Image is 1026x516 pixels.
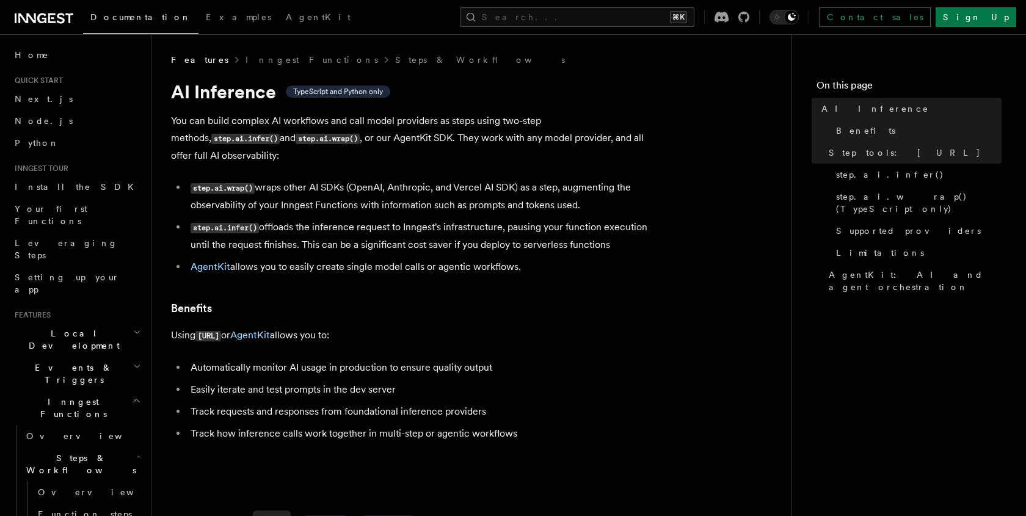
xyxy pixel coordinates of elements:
span: Features [171,54,228,66]
code: step.ai.wrap() [296,134,360,144]
a: Benefits [831,120,1002,142]
span: step.ai.wrap() (TypeScript only) [836,191,1002,215]
span: Local Development [10,327,133,352]
a: Leveraging Steps [10,232,144,266]
a: step.ai.wrap() (TypeScript only) [831,186,1002,220]
span: Steps & Workflows [21,452,136,476]
a: Next.js [10,88,144,110]
li: allows you to easily create single model calls or agentic workflows. [187,258,660,275]
li: Track how inference calls work together in multi-step or agentic workflows [187,425,660,442]
a: Supported providers [831,220,1002,242]
code: [URL] [195,331,221,341]
button: Search...⌘K [460,7,694,27]
span: Home [15,49,49,61]
a: AgentKit: AI and agent orchestration [824,264,1002,298]
span: Step tools: [URL] [829,147,981,159]
a: Step tools: [URL] [824,142,1002,164]
code: step.ai.infer() [211,134,280,144]
span: Features [10,310,51,320]
h4: On this page [817,78,1002,98]
span: Supported providers [836,225,981,237]
a: Setting up your app [10,266,144,300]
a: Limitations [831,242,1002,264]
button: Toggle dark mode [770,10,799,24]
span: Python [15,138,59,148]
span: AgentKit [286,12,351,22]
a: Steps & Workflows [395,54,565,66]
span: Inngest tour [10,164,68,173]
span: Node.js [15,116,73,126]
span: Examples [206,12,271,22]
code: step.ai.infer() [191,223,259,233]
a: Python [10,132,144,154]
button: Local Development [10,322,144,357]
button: Events & Triggers [10,357,144,391]
span: step.ai.infer() [836,169,944,181]
span: Overview [26,431,152,441]
a: Benefits [171,300,212,317]
a: Home [10,44,144,66]
a: AgentKit [191,261,230,272]
a: Inngest Functions [246,54,378,66]
span: Overview [38,487,164,497]
li: offloads the inference request to Inngest's infrastructure, pausing your function execution until... [187,219,660,253]
a: Overview [33,481,144,503]
code: step.ai.wrap() [191,183,255,194]
span: AgentKit: AI and agent orchestration [829,269,1002,293]
li: Track requests and responses from foundational inference providers [187,403,660,420]
span: Next.js [15,94,73,104]
a: Sign Up [936,7,1016,27]
button: Steps & Workflows [21,447,144,481]
a: Overview [21,425,144,447]
a: AgentKit [230,329,270,341]
span: AI Inference [821,103,929,115]
a: step.ai.infer() [831,164,1002,186]
button: Inngest Functions [10,391,144,425]
span: Setting up your app [15,272,120,294]
a: AI Inference [817,98,1002,120]
span: Quick start [10,76,63,85]
span: Limitations [836,247,924,259]
span: Install the SDK [15,182,141,192]
span: Documentation [90,12,191,22]
span: Your first Functions [15,204,87,226]
li: Easily iterate and test prompts in the dev server [187,381,660,398]
p: Using or allows you to: [171,327,660,344]
a: Your first Functions [10,198,144,232]
a: Documentation [83,4,198,34]
li: wraps other AI SDKs (OpenAI, Anthropic, and Vercel AI SDK) as a step, augmenting the observabilit... [187,179,660,214]
span: Leveraging Steps [15,238,118,260]
kbd: ⌘K [670,11,687,23]
li: Automatically monitor AI usage in production to ensure quality output [187,359,660,376]
a: Examples [198,4,278,33]
span: Inngest Functions [10,396,132,420]
span: TypeScript and Python only [293,87,383,96]
p: You can build complex AI workflows and call model providers as steps using two-step methods, and ... [171,112,660,164]
a: Contact sales [819,7,931,27]
span: Events & Triggers [10,362,133,386]
a: AgentKit [278,4,358,33]
h1: AI Inference [171,81,660,103]
a: Node.js [10,110,144,132]
span: Benefits [836,125,895,137]
a: Install the SDK [10,176,144,198]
